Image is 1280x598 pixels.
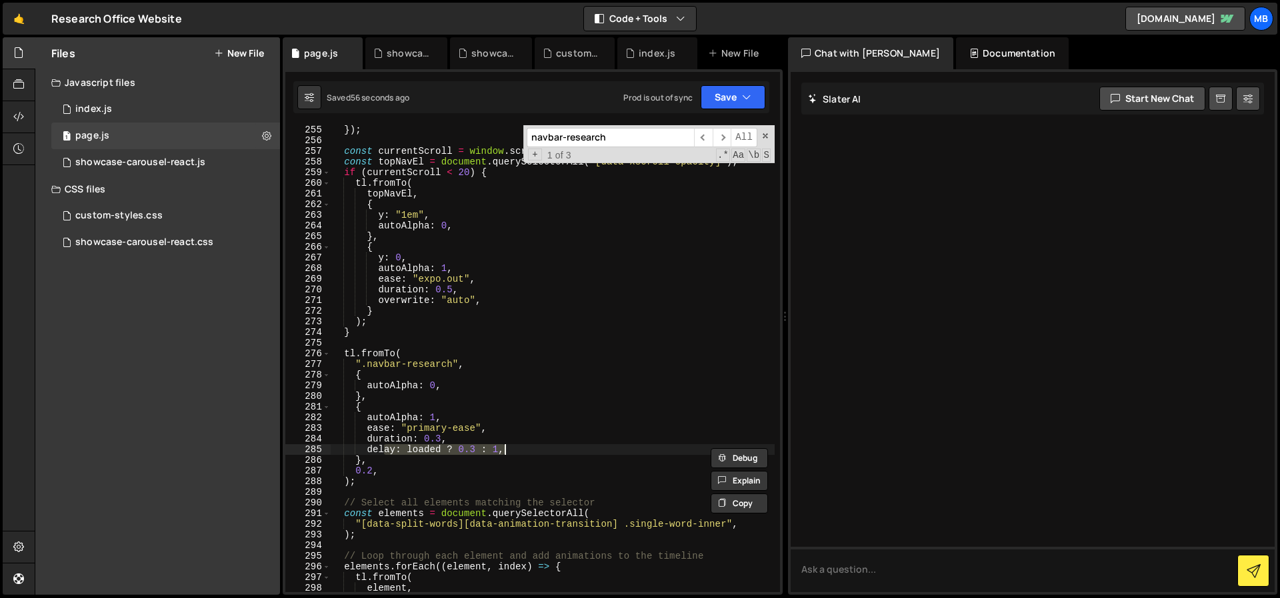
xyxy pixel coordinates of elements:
[716,149,730,162] span: RegExp Search
[285,583,331,593] div: 298
[285,316,331,327] div: 273
[285,423,331,434] div: 283
[285,572,331,583] div: 297
[285,519,331,529] div: 292
[708,47,764,60] div: New File
[75,130,109,142] div: page.js
[285,242,331,252] div: 266
[304,47,338,60] div: page.js
[285,476,331,487] div: 288
[51,96,280,123] div: 10476/23765.js
[51,202,280,229] div: 10476/38631.css
[51,149,280,176] div: 10476/45223.js
[584,7,696,31] button: Code + Tools
[285,178,331,188] div: 260
[3,3,35,35] a: 🤙
[623,92,693,103] div: Prod is out of sync
[51,123,280,149] div: 10476/23772.js
[285,370,331,380] div: 278
[285,156,331,167] div: 258
[731,128,757,147] span: Alt-Enter
[808,93,861,105] h2: Slater AI
[51,11,182,27] div: Research Office Website
[285,284,331,295] div: 270
[471,47,516,60] div: showcase-carousel-react.css
[285,231,331,242] div: 265
[35,69,280,96] div: Javascript files
[285,412,331,423] div: 282
[285,508,331,519] div: 291
[285,274,331,284] div: 269
[639,47,675,60] div: index.js
[285,380,331,391] div: 279
[956,37,1069,69] div: Documentation
[51,46,75,61] h2: Files
[75,156,205,168] div: showcase-carousel-react.js
[63,132,71,143] span: 1
[285,455,331,465] div: 286
[285,188,331,199] div: 261
[51,229,280,256] div: 10476/45224.css
[285,167,331,178] div: 259
[694,128,713,147] span: ​
[1249,7,1273,31] a: MB
[285,220,331,231] div: 264
[285,434,331,444] div: 284
[701,85,765,109] button: Save
[788,37,953,69] div: Chat with [PERSON_NAME]
[285,348,331,359] div: 276
[528,149,542,160] span: Toggle Replace mode
[285,252,331,263] div: 267
[285,338,331,348] div: 275
[713,128,731,147] span: ​
[285,551,331,561] div: 295
[387,47,431,60] div: showcase-carousel-react.js
[35,176,280,202] div: CSS files
[285,327,331,338] div: 274
[285,487,331,497] div: 289
[711,471,768,491] button: Explain
[285,497,331,508] div: 290
[327,92,409,103] div: Saved
[285,444,331,455] div: 285
[527,128,694,147] input: Search for
[285,561,331,572] div: 296
[285,540,331,551] div: 294
[285,529,331,540] div: 293
[747,149,761,162] span: Whole Word Search
[75,210,163,222] div: custom-styles.css
[542,150,577,160] span: 1 of 3
[1099,87,1205,111] button: Start new chat
[75,103,112,115] div: index.js
[285,391,331,402] div: 280
[285,359,331,370] div: 277
[285,146,331,156] div: 257
[285,263,331,274] div: 268
[351,92,409,103] div: 56 seconds ago
[285,295,331,306] div: 271
[711,493,768,513] button: Copy
[762,149,771,162] span: Search In Selection
[285,465,331,476] div: 287
[75,236,213,248] div: showcase-carousel-react.css
[285,306,331,316] div: 272
[556,47,599,60] div: custom-styles.css
[285,402,331,412] div: 281
[285,125,331,135] div: 255
[285,135,331,146] div: 256
[731,149,745,162] span: CaseSensitive Search
[1125,7,1245,31] a: [DOMAIN_NAME]
[285,210,331,220] div: 263
[214,48,264,59] button: New File
[285,199,331,210] div: 262
[711,448,768,468] button: Debug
